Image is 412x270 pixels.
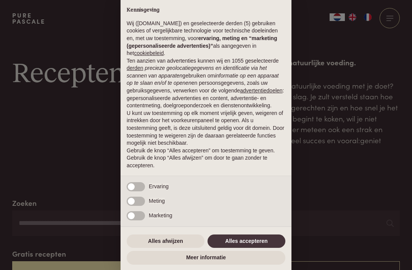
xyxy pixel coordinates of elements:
span: Meting [149,198,165,204]
p: Wij ([DOMAIN_NAME]) en geselecteerde derden (5) gebruiken cookies of vergelijkbare technologie vo... [127,20,285,57]
strong: ervaring, meting en “marketing (gepersonaliseerde advertenties)” [127,35,277,49]
button: Alles afwijzen [127,234,204,248]
p: U kunt uw toestemming op elk moment vrijelijk geven, weigeren of intrekken door het voorkeurenpan... [127,110,285,147]
button: advertentiedoelen [240,87,282,95]
em: precieze geolocatiegegevens en identificatie via het scannen van apparaten [127,65,267,79]
em: informatie op een apparaat op te slaan en/of te openen [127,73,279,86]
a: cookiebeleid [134,50,164,56]
button: Alles accepteren [208,234,285,248]
h2: Kennisgeving [127,7,285,14]
p: Ten aanzien van advertenties kunnen wij en 1055 geselecteerde gebruiken om en persoonsgegevens, z... [127,57,285,110]
span: Marketing [149,212,172,218]
p: Gebruik de knop “Alles accepteren” om toestemming te geven. Gebruik de knop “Alles afwijzen” om d... [127,147,285,170]
button: Meer informatie [127,251,285,265]
button: derden [127,65,143,72]
span: Ervaring [149,183,169,189]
